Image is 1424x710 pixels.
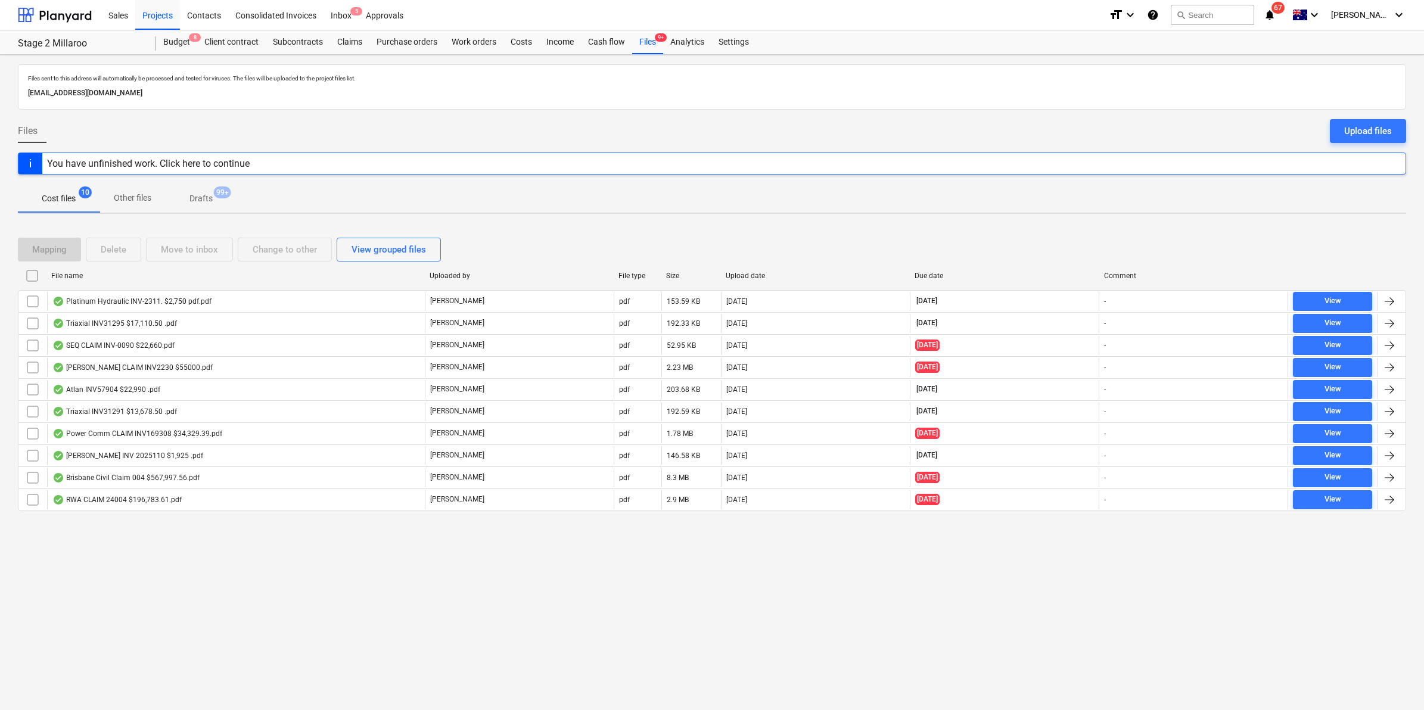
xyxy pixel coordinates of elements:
div: - [1104,407,1106,416]
div: View [1324,338,1341,352]
div: Files [632,30,663,54]
div: OCR finished [52,319,64,328]
button: View [1293,490,1372,509]
span: [DATE] [915,450,938,460]
p: Other files [114,192,151,204]
div: Size [666,272,716,280]
button: View [1293,402,1372,421]
p: [PERSON_NAME] [430,318,484,328]
p: [PERSON_NAME] [430,472,484,482]
div: Subcontracts [266,30,330,54]
div: View [1324,426,1341,440]
div: [DATE] [726,451,747,460]
div: - [1104,341,1106,350]
div: Uploaded by [430,272,609,280]
a: Client contract [197,30,266,54]
i: Knowledge base [1147,8,1159,22]
p: [PERSON_NAME] [430,384,484,394]
div: OCR finished [52,385,64,394]
div: Triaxial INV31295 $17,110.50 .pdf [52,319,177,328]
div: 192.59 KB [667,407,700,416]
div: Upload date [726,272,905,280]
div: [PERSON_NAME] INV 2025110 $1,925 .pdf [52,451,203,460]
a: Cash flow [581,30,632,54]
span: [DATE] [915,340,940,351]
div: [DATE] [726,319,747,328]
i: format_size [1109,8,1123,22]
div: View [1324,493,1341,506]
div: pdf [619,297,630,306]
button: View [1293,292,1372,311]
div: - [1104,451,1106,460]
i: keyboard_arrow_down [1392,8,1406,22]
div: - [1104,363,1106,372]
div: SEQ CLAIM INV-0090 $22,660.pdf [52,341,175,350]
div: Income [539,30,581,54]
div: [DATE] [726,363,747,372]
div: View [1324,471,1341,484]
div: pdf [619,363,630,372]
span: Files [18,124,38,138]
div: Budget [156,30,197,54]
div: - [1104,297,1106,306]
div: Upload files [1344,123,1392,139]
i: keyboard_arrow_down [1123,8,1137,22]
div: OCR finished [52,407,64,416]
button: Upload files [1330,119,1406,143]
p: [PERSON_NAME] [430,494,484,505]
p: [PERSON_NAME] [430,296,484,306]
button: View [1293,380,1372,399]
div: Purchase orders [369,30,444,54]
button: View [1293,468,1372,487]
span: [PERSON_NAME] [1331,10,1391,20]
p: [PERSON_NAME] [430,428,484,438]
span: [DATE] [915,494,940,505]
span: 5 [350,7,362,15]
div: Power Comm CLAIM INV169308 $34,329.39.pdf [52,429,222,438]
span: [DATE] [915,428,940,439]
button: View [1293,358,1372,377]
div: pdf [619,319,630,328]
button: View [1293,446,1372,465]
button: View [1293,336,1372,355]
button: Search [1171,5,1254,25]
div: OCR finished [52,495,64,505]
div: 146.58 KB [667,451,700,460]
a: Claims [330,30,369,54]
div: - [1104,429,1106,438]
a: Analytics [663,30,711,54]
div: OCR finished [52,363,64,372]
div: OCR finished [52,429,64,438]
div: View [1324,294,1341,308]
div: View [1324,316,1341,330]
div: pdf [619,385,630,394]
div: Costs [503,30,539,54]
a: Files9+ [632,30,663,54]
div: pdf [619,451,630,460]
div: [DATE] [726,496,747,504]
span: 10 [79,186,92,198]
div: [DATE] [726,385,747,394]
div: [DATE] [726,297,747,306]
p: Files sent to this address will automatically be processed and tested for viruses. The files will... [28,74,1396,82]
div: [DATE] [726,429,747,438]
div: 203.68 KB [667,385,700,394]
div: 52.95 KB [667,341,696,350]
a: Budget8 [156,30,197,54]
div: 2.9 MB [667,496,689,504]
div: - [1104,496,1106,504]
button: View [1293,314,1372,333]
div: View [1324,449,1341,462]
i: keyboard_arrow_down [1307,8,1322,22]
div: Comment [1104,272,1283,280]
span: [DATE] [915,318,938,328]
div: View [1324,382,1341,396]
div: 192.33 KB [667,319,700,328]
div: Brisbane Civil Claim 004 $567,997.56.pdf [52,473,200,482]
a: Settings [711,30,756,54]
p: [EMAIL_ADDRESS][DOMAIN_NAME] [28,87,1396,99]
